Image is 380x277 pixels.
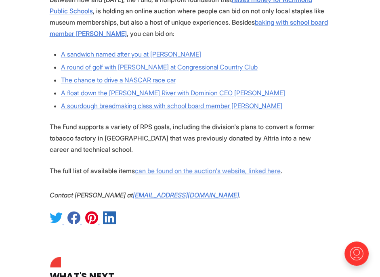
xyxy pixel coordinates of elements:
[135,167,281,175] a: can be found on the auction's website, linked here
[338,237,380,277] iframe: portal-trigger
[133,191,239,199] a: [EMAIL_ADDRESS][DOMAIN_NAME]
[61,76,176,84] a: The chance to drive a NASCAR race car
[50,18,328,38] a: baking with school board member [PERSON_NAME]
[239,191,241,199] em: .
[50,165,331,176] p: The full list of available items .
[61,102,282,110] a: A sourdough breadmaking class with school board member [PERSON_NAME]
[50,121,331,155] p: The Fund supports a variety of RPS goals, including the division's plans to convert a former toba...
[50,191,133,199] em: Contact [PERSON_NAME] at
[61,50,201,58] a: A sandwich named after you at [PERSON_NAME]
[61,89,285,97] a: A float down the [PERSON_NAME] River with Dominion CEO [PERSON_NAME]
[61,63,258,71] a: A round of golf with [PERSON_NAME] at Congressional Country Club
